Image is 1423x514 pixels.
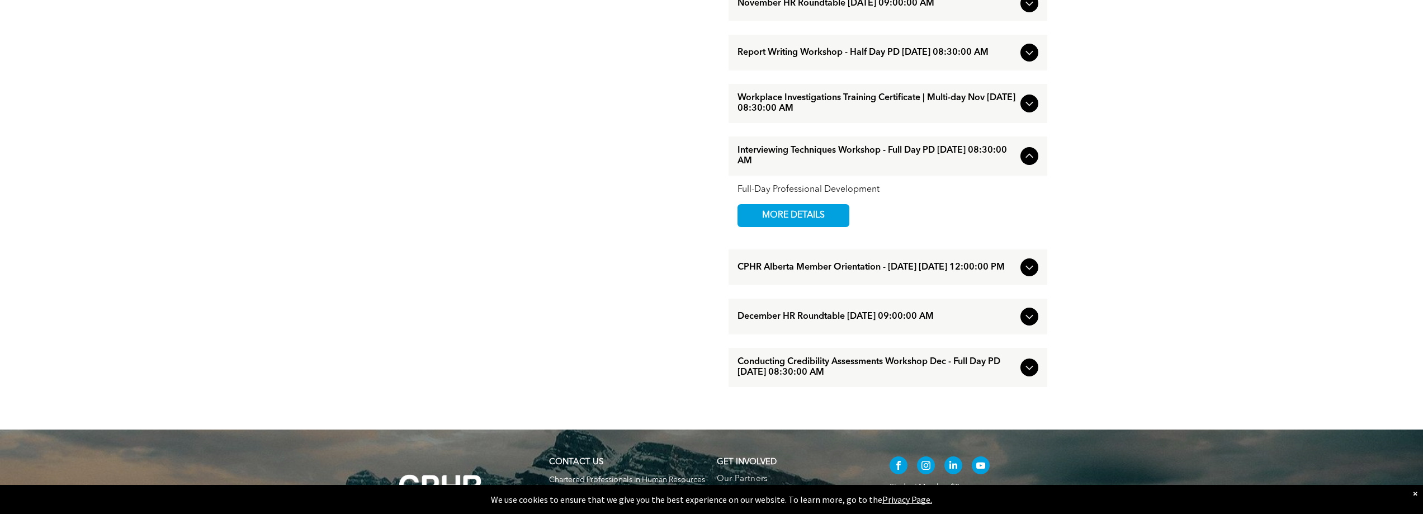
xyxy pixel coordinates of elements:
span: CPHR Alberta Member Orientation - [DATE] [DATE] 12:00:00 PM [737,262,1016,273]
span: December HR Roundtable [DATE] 09:00:00 AM [737,312,1016,322]
span: Workplace Investigations Training Certificate | Multi-day Nov [DATE] 08:30:00 AM [737,93,1016,114]
a: MORE DETAILS [737,204,849,227]
a: instagram [917,456,935,477]
span: GET INVOLVED [717,458,777,466]
a: Privacy Page. [882,494,932,505]
a: facebook [890,456,907,477]
span: MORE DETAILS [749,205,838,227]
span: Report Writing Workshop - Half Day PD [DATE] 08:30:00 AM [737,48,1016,58]
a: linkedin [944,456,962,477]
a: Our Partners [717,474,866,484]
div: Dismiss notification [1413,488,1417,499]
span: Interviewing Techniques Workshop - Full Day PD [DATE] 08:30:00 AM [737,145,1016,167]
span: Conducting Credibility Assessments Workshop Dec - Full Day PD [DATE] 08:30:00 AM [737,357,1016,378]
div: Full-Day Professional Development [737,185,1038,195]
a: CONTACT US [549,458,603,466]
a: youtube [972,456,990,477]
span: Chartered Professionals in Human Resources of [GEOGRAPHIC_DATA] (CPHR [GEOGRAPHIC_DATA]) [549,476,705,503]
a: Student Member $0 [890,483,959,491]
